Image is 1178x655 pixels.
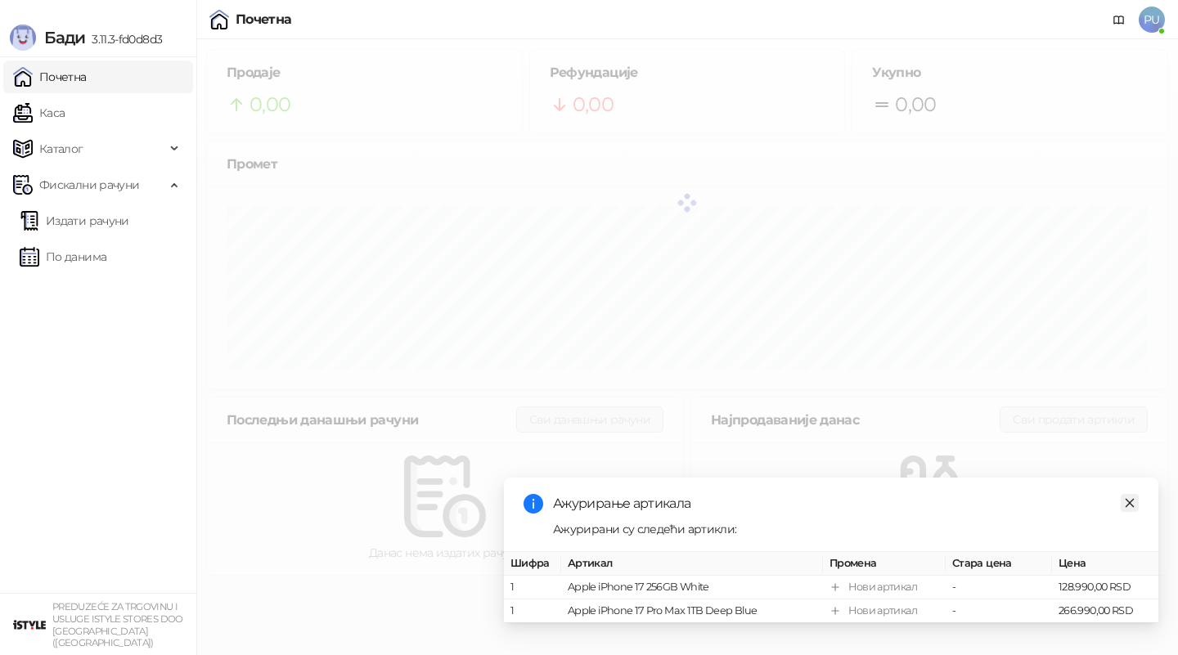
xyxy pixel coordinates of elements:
span: close [1124,497,1135,509]
td: 1 [504,576,561,599]
a: Документација [1106,7,1132,33]
span: info-circle [524,494,543,514]
td: - [946,599,1052,623]
span: PU [1139,7,1165,33]
div: Нови артикал [848,603,917,619]
th: Шифра [504,552,561,576]
a: Каса [13,96,65,129]
th: Промена [823,552,946,576]
div: Почетна [236,13,292,26]
td: Apple iPhone 17 Pro Max 1TB Deep Blue [561,599,823,623]
td: 1 [504,599,561,623]
img: Logo [10,25,36,51]
a: По данима [20,240,106,273]
a: Издати рачуни [20,204,129,237]
a: Close [1121,494,1139,512]
td: 128.990,00 RSD [1052,576,1158,599]
img: 64x64-companyLogo-77b92cf4-9946-4f36-9751-bf7bb5fd2c7d.png [13,608,46,641]
th: Артикал [561,552,823,576]
th: Цена [1052,552,1158,576]
a: Почетна [13,61,87,93]
small: PREDUZEĆE ZA TRGOVINU I USLUGE ISTYLE STORES DOO [GEOGRAPHIC_DATA] ([GEOGRAPHIC_DATA]) [52,601,183,648]
span: Каталог [39,132,83,165]
div: Ажурирани су следећи артикли: [553,520,1139,538]
div: Ажурирање артикала [553,494,1139,514]
td: Apple iPhone 17 256GB White [561,576,823,599]
th: Стара цена [946,552,1052,576]
span: Фискални рачуни [39,168,139,201]
td: 266.990,00 RSD [1052,599,1158,623]
div: Нови артикал [848,579,917,595]
span: 3.11.3-fd0d8d3 [85,32,162,47]
span: Бади [44,28,85,47]
td: - [946,576,1052,599]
